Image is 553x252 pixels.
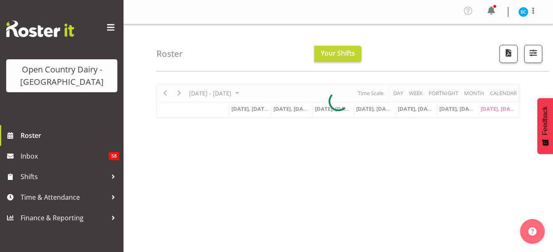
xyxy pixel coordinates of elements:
[21,191,107,203] span: Time & Attendance
[21,150,109,162] span: Inbox
[518,7,528,17] img: stuart-craig9761.jpg
[21,212,107,224] span: Finance & Reporting
[6,21,74,37] img: Rosterit website logo
[499,45,518,63] button: Download a PDF of the roster according to the set date range.
[21,129,119,142] span: Roster
[537,98,553,154] button: Feedback - Show survey
[524,45,542,63] button: Filter Shifts
[109,152,119,160] span: 58
[528,227,537,236] img: help-xxl-2.png
[14,63,109,88] div: Open Country Dairy - [GEOGRAPHIC_DATA]
[321,49,355,58] span: Your Shifts
[541,106,549,135] span: Feedback
[21,170,107,183] span: Shifts
[314,46,362,62] button: Your Shifts
[156,49,183,58] h4: Roster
